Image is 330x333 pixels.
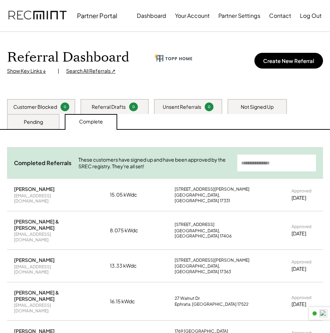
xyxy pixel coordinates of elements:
[92,104,126,111] div: Referral Drafts
[175,228,262,239] div: [GEOGRAPHIC_DATA], [GEOGRAPHIC_DATA] 17406
[292,259,311,265] div: Approved
[62,104,68,109] div: 0
[175,192,262,203] div: [GEOGRAPHIC_DATA], [GEOGRAPHIC_DATA] 17331
[175,9,210,23] button: Your Account
[218,9,260,23] button: Partner Settings
[292,230,306,237] div: [DATE]
[154,53,192,62] img: cropped-topp-home-logo.png
[14,289,80,302] div: [PERSON_NAME] & [PERSON_NAME]
[292,265,306,272] div: [DATE]
[7,68,51,75] div: Show Key Links ↓
[241,104,274,111] div: Not Signed Up
[163,104,201,111] div: Unsent Referrals
[130,104,137,109] div: 0
[175,222,215,227] div: [STREET_ADDRESS]
[14,303,80,313] div: [EMAIL_ADDRESS][DOMAIN_NAME]
[110,262,145,269] div: 13.33 kWdc
[206,104,212,109] div: 0
[175,186,250,192] div: [STREET_ADDRESS][PERSON_NAME]
[110,227,145,234] div: 8.075 kWdc
[79,118,103,125] div: Complete
[13,104,57,111] div: Customer Blocked
[8,4,66,28] img: recmint-logotype%403x.png
[300,9,322,23] button: Log Out
[66,68,115,75] div: Search All Referrals ↗
[7,49,129,66] h1: Referral Dashboard
[292,224,311,229] div: Approved
[110,191,145,198] div: 15.05 kWdc
[110,298,145,305] div: 16.15 kWdc
[292,188,311,194] div: Approved
[14,193,80,204] div: [EMAIL_ADDRESS][DOMAIN_NAME]
[14,264,80,275] div: [EMAIL_ADDRESS][DOMAIN_NAME]
[14,160,71,167] div: Completed Referrals
[137,9,166,23] button: Dashboard
[14,232,80,242] div: [EMAIL_ADDRESS][DOMAIN_NAME]
[175,296,200,301] div: 27 Walnut Dr
[269,9,291,23] button: Contact
[254,53,323,69] button: Create New Referral
[14,218,80,231] div: [PERSON_NAME] & [PERSON_NAME]
[292,301,306,308] div: [DATE]
[78,156,230,170] div: These customers have signed up and have been approved by the SREC registry. They're all set!
[175,263,262,274] div: [GEOGRAPHIC_DATA], [GEOGRAPHIC_DATA] 17363
[292,194,306,201] div: [DATE]
[24,119,43,126] div: Pending
[292,295,311,300] div: Approved
[77,12,117,20] div: Partner Portal
[14,257,55,263] div: [PERSON_NAME]
[14,186,55,192] div: [PERSON_NAME]
[175,302,248,307] div: Ephrata, [GEOGRAPHIC_DATA] 17522
[58,68,59,75] div: |
[175,257,250,263] div: [STREET_ADDRESS][PERSON_NAME]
